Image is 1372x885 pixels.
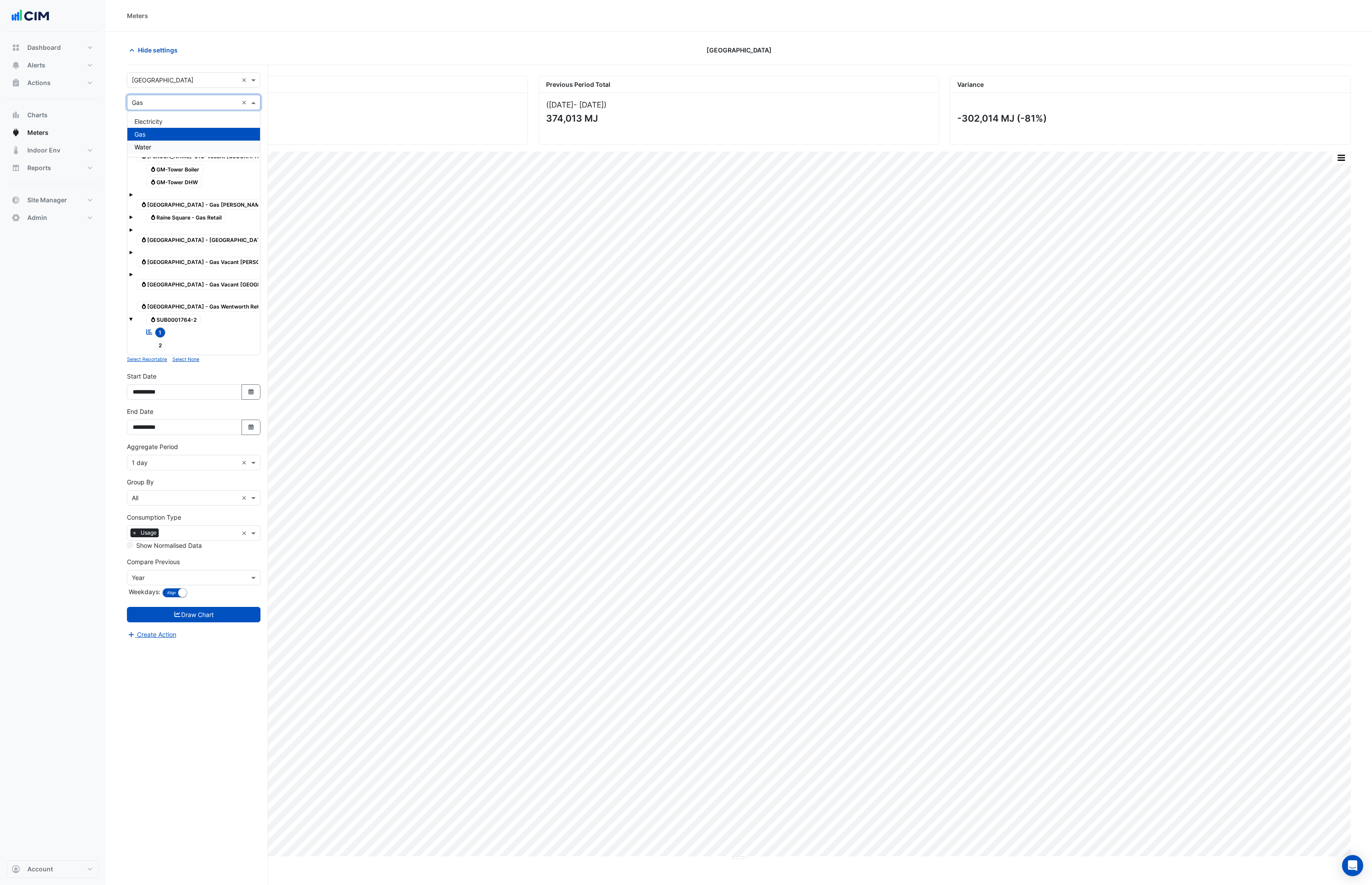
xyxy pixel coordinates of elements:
label: Aggregate Period [127,442,178,451]
fa-icon: Gas [141,303,147,310]
div: Options List [127,112,260,157]
div: 374,013 MJ [546,113,930,124]
fa-icon: Gas [150,316,156,323]
label: Weekdays: [127,587,160,596]
button: Site Manager [7,191,99,209]
app-icon: Alerts [11,61,20,70]
app-icon: Indoor Env [11,146,20,155]
button: Account [7,860,99,878]
small: Select Reportable [127,357,167,362]
span: Hide settings [138,45,178,55]
span: Dashboard [27,43,61,52]
span: Admin [27,213,47,222]
div: Meters [127,11,148,20]
button: Indoor Env [7,141,99,159]
fa-icon: Reportable [145,328,153,336]
div: Current Period Total [127,76,528,93]
span: Charts [27,111,48,119]
span: Clear [242,98,249,107]
span: Clear [242,75,249,85]
span: 1 [155,327,166,338]
button: Dashboard [7,39,99,56]
fa-icon: Gas [150,179,156,186]
button: Select Reportable [127,355,167,363]
fa-icon: Gas [150,166,156,172]
label: End Date [127,407,153,416]
app-icon: Reports [11,164,20,172]
fa-icon: Gas [150,214,156,221]
div: Open Intercom Messenger [1342,855,1363,876]
button: More Options [1332,152,1350,164]
button: Reports [7,159,99,177]
span: Alerts [27,61,45,70]
span: Water [134,143,151,151]
span: [GEOGRAPHIC_DATA] - Gas Wentworth Retail West [137,301,283,312]
div: -302,014 MJ (-81%) [957,113,1342,124]
span: Actions [27,78,51,87]
label: Compare Previous [127,557,180,566]
label: Consumption Type [127,513,181,522]
span: Clear [242,493,249,502]
span: Gas [134,130,145,138]
div: Variance [950,76,1350,93]
span: Electricity [134,118,163,125]
span: [GEOGRAPHIC_DATA] - Gas Vacant [PERSON_NAME] St [137,257,296,268]
span: [GEOGRAPHIC_DATA] - Gas [PERSON_NAME] St Tenants [137,199,298,210]
button: Alerts [7,56,99,74]
div: 71,999 MJ [134,113,519,124]
span: GM-Tower DHW [146,177,202,188]
button: Charts [7,106,99,124]
span: [GEOGRAPHIC_DATA] - Gas Vacant [GEOGRAPHIC_DATA] [137,279,301,290]
fa-icon: Gas [141,281,147,287]
div: ([DATE] ) [134,100,521,109]
span: Clear [242,528,249,538]
button: Select None [172,355,199,363]
button: Create Action [127,629,177,640]
label: Group By [127,477,154,487]
app-icon: Charts [11,111,20,119]
fa-icon: Gas [141,236,147,243]
fa-icon: Gas [141,259,147,265]
span: Indoor Env [27,146,60,155]
button: Admin [7,209,99,227]
span: Reports [27,164,51,172]
span: Meters [27,128,48,137]
button: Meters [7,124,99,141]
span: [GEOGRAPHIC_DATA] [706,45,772,55]
span: Usage [138,528,159,537]
span: - [DATE] [573,100,604,109]
app-icon: Site Manager [11,196,20,205]
span: [GEOGRAPHIC_DATA] - [GEOGRAPHIC_DATA] [137,234,270,245]
button: Hide settings [127,42,183,58]
app-icon: Meters [11,128,20,137]
div: ([DATE] ) [546,100,932,109]
span: GM-Tower Boiler [146,164,204,175]
fa-icon: Select Date [247,424,255,431]
small: Select None [172,357,199,362]
label: Start Date [127,372,156,381]
label: Show Normalised Data [136,541,202,550]
fa-icon: Select Date [247,388,255,396]
span: SUB0001764-2 [146,314,201,325]
span: Clear [242,458,249,467]
img: Company Logo [11,7,50,25]
app-icon: Admin [11,213,20,222]
app-icon: Actions [11,78,20,87]
span: × [130,528,138,537]
fa-icon: Gas [141,201,147,208]
span: Raine Square - Gas Retail [146,212,226,223]
button: Actions [7,74,99,92]
span: Site Manager [27,196,67,205]
span: Account [27,865,53,874]
button: Draw Chart [127,607,260,622]
app-icon: Dashboard [11,43,20,52]
div: Previous Period Total [539,76,939,93]
span: 2 [155,341,166,351]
